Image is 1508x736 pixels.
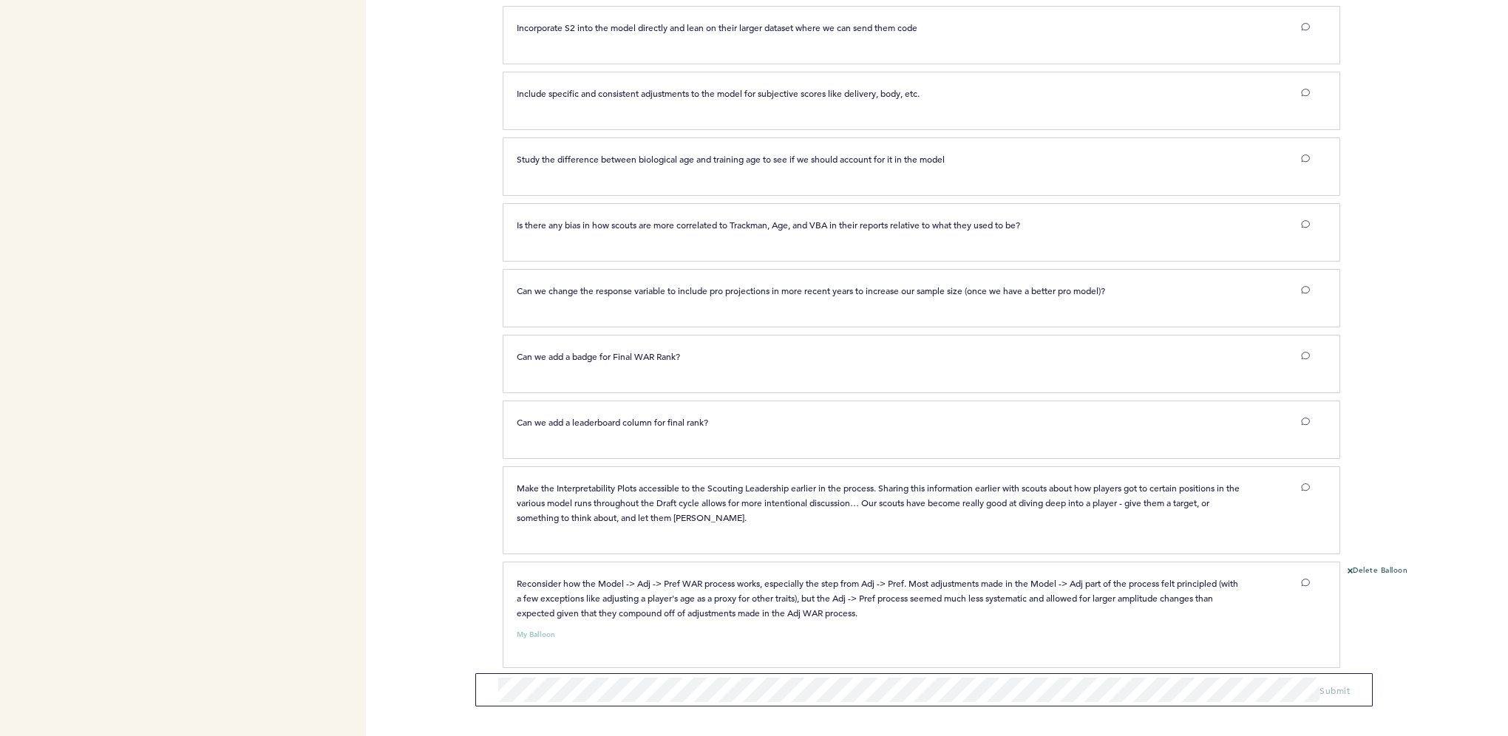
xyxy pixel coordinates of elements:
span: Can we change the response variable to include pro projections in more recent years to increase o... [517,284,1105,296]
span: Include specific and consistent adjustments to the model for subjective scores like delivery, bod... [517,87,920,99]
span: Submit [1319,684,1350,696]
button: Delete Balloon [1348,565,1407,577]
span: Reconsider how the Model -> Adj -> Pref WAR process works, especially the step from Adj -> Pref. ... [517,577,1240,619]
span: Incorporate S2 into the model directly and lean on their larger dataset where we can send them code [517,21,917,33]
span: Make the Interpretability Plots accessible to the Scouting Leadership earlier in the process. Sha... [517,482,1242,523]
button: Submit [1319,683,1350,698]
span: Can we add a leaderboard column for final rank? [517,416,708,428]
span: Is there any bias in how scouts are more correlated to Trackman, Age, and VBA in their reports re... [517,219,1020,231]
small: My Balloon [517,631,555,638]
span: Study the difference between biological age and training age to see if we should account for it i... [517,153,945,165]
span: Can we add a badge for Final WAR Rank? [517,350,680,362]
